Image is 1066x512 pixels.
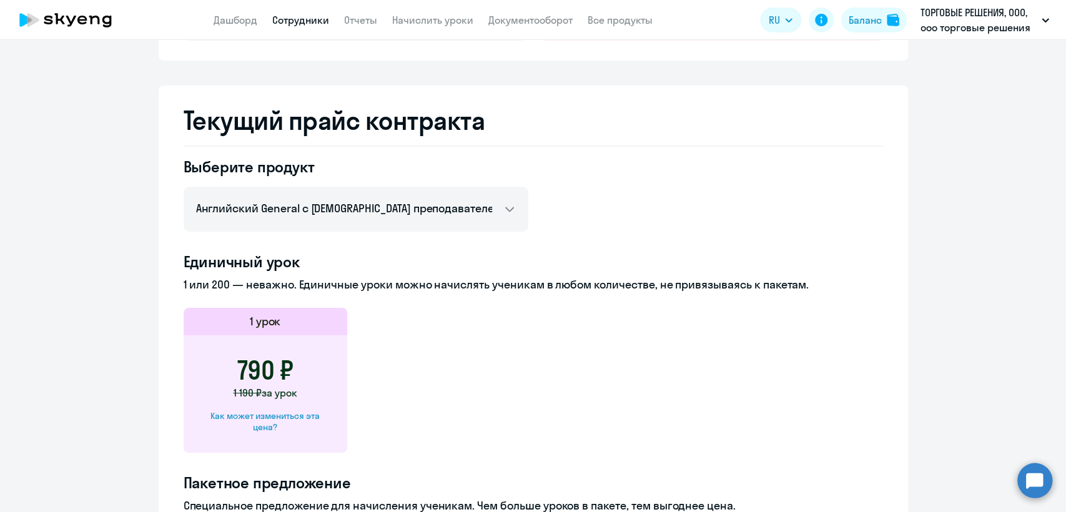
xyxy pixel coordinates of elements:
button: Балансbalance [841,7,907,32]
div: Как может измениться эта цена? [204,410,327,433]
a: Начислить уроки [392,14,473,26]
button: RU [760,7,801,32]
div: Баланс [849,12,882,27]
span: за урок [262,386,297,399]
a: Дашборд [214,14,257,26]
span: RU [769,12,780,27]
a: Документооборот [488,14,573,26]
span: 1 190 ₽ [234,386,262,399]
img: balance [887,14,899,26]
h4: Единичный урок [184,252,883,272]
a: Сотрудники [272,14,329,26]
h4: Выберите продукт [184,157,528,177]
h5: 1 урок [250,313,281,330]
h2: Текущий прайс контракта [184,106,883,135]
h4: Пакетное предложение [184,473,883,493]
button: ТОРГОВЫЕ РЕШЕНИЯ, ООО, ооо торговые решения [914,5,1055,35]
p: ТОРГОВЫЕ РЕШЕНИЯ, ООО, ооо торговые решения [920,5,1037,35]
a: Все продукты [588,14,653,26]
h3: 790 ₽ [237,355,294,385]
a: Отчеты [344,14,377,26]
p: 1 или 200 — неважно. Единичные уроки можно начислять ученикам в любом количестве, не привязываясь... [184,277,883,293]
